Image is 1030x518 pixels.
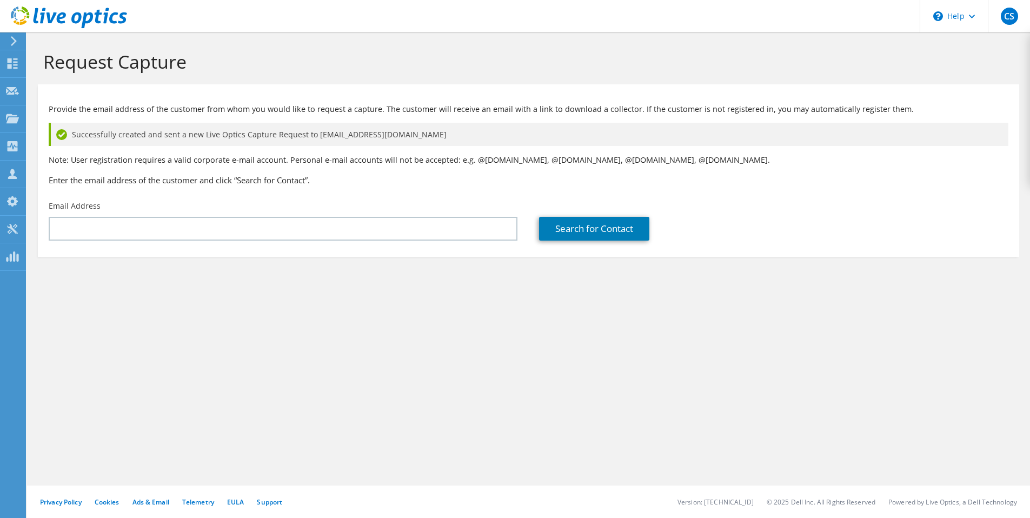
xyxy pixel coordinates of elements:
[227,497,244,507] a: EULA
[767,497,875,507] li: © 2025 Dell Inc. All Rights Reserved
[43,50,1008,73] h1: Request Capture
[72,129,447,141] span: Successfully created and sent a new Live Optics Capture Request to [EMAIL_ADDRESS][DOMAIN_NAME]
[40,497,82,507] a: Privacy Policy
[888,497,1017,507] li: Powered by Live Optics, a Dell Technology
[933,11,943,21] svg: \n
[182,497,214,507] a: Telemetry
[49,174,1008,186] h3: Enter the email address of the customer and click “Search for Contact”.
[132,497,169,507] a: Ads & Email
[539,217,649,241] a: Search for Contact
[95,497,119,507] a: Cookies
[49,201,101,211] label: Email Address
[49,103,1008,115] p: Provide the email address of the customer from whom you would like to request a capture. The cust...
[257,497,282,507] a: Support
[49,154,1008,166] p: Note: User registration requires a valid corporate e-mail account. Personal e-mail accounts will ...
[1001,8,1018,25] span: CS
[677,497,754,507] li: Version: [TECHNICAL_ID]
